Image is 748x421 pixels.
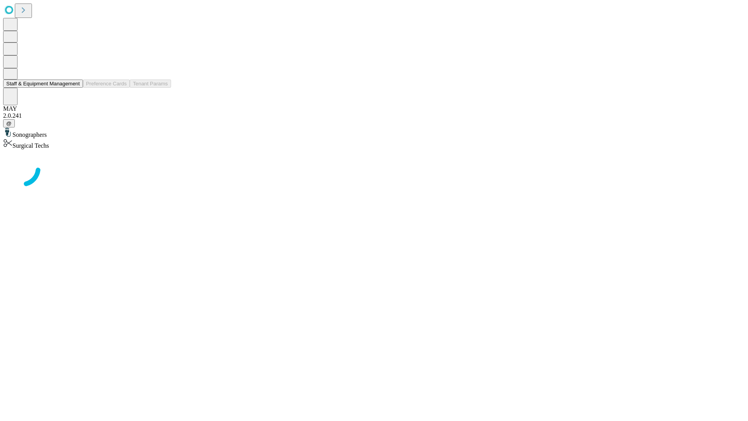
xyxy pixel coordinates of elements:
[3,127,745,138] div: Sonographers
[3,112,745,119] div: 2.0.241
[3,80,83,88] button: Staff & Equipment Management
[83,80,130,88] button: Preference Cards
[3,138,745,149] div: Surgical Techs
[130,80,171,88] button: Tenant Params
[3,119,15,127] button: @
[6,120,12,126] span: @
[3,105,745,112] div: MAY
